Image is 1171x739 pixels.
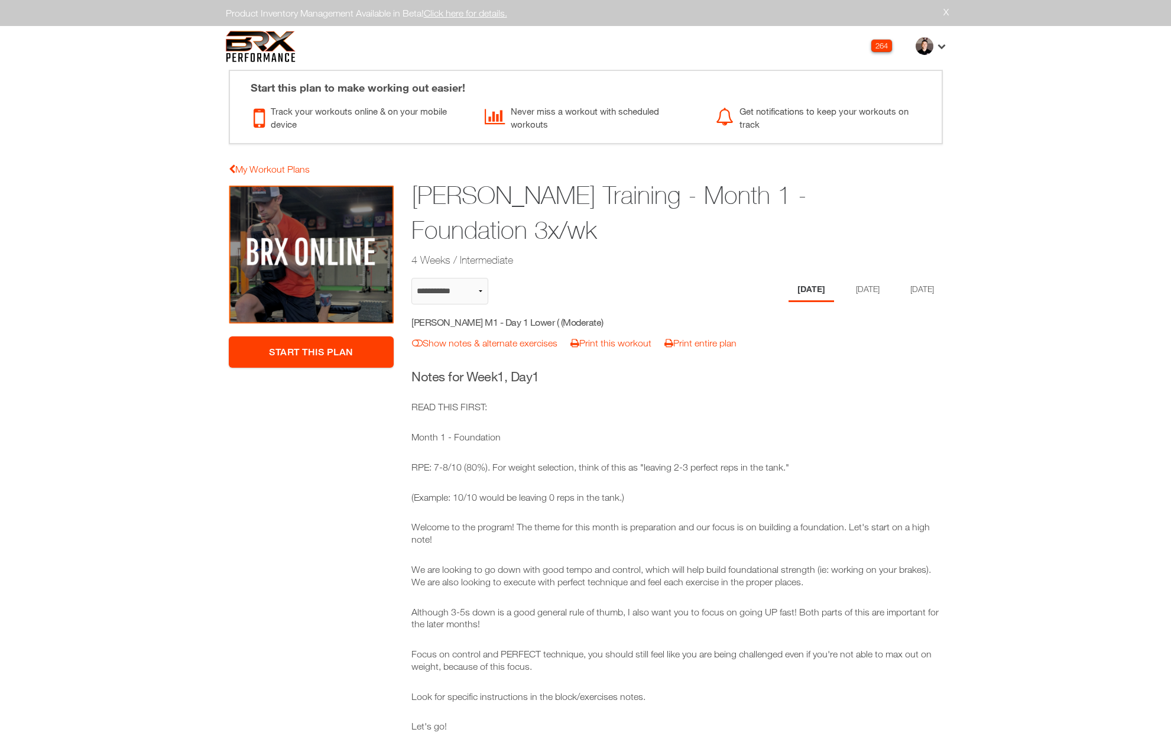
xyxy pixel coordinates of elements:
[485,102,698,131] div: Never miss a workout with scheduled workouts
[871,40,892,52] div: 264
[411,252,851,267] h2: 4 Weeks / Intermediate
[254,102,467,131] div: Track your workouts online & on your mobile device
[229,336,394,368] a: Start This Plan
[229,185,394,325] img: Max Jaeger Training - Month 1 - Foundation 3x/wk
[411,178,851,248] h1: [PERSON_NAME] Training - Month 1 - Foundation 3x/wk
[411,401,943,413] p: READ THIS FIRST:
[411,563,943,588] p: We are looking to go down with good tempo and control, which will help build foundational strengt...
[570,338,651,348] a: Print this workout
[411,521,943,546] p: Welcome to the program! The theme for this month is preparation and our focus is on building a fo...
[411,431,943,443] p: Month 1 - Foundation
[411,691,943,703] p: Look for specific instructions in the block/exercises notes.
[239,71,933,96] div: Start this plan to make working out easier!
[411,316,622,329] h5: [PERSON_NAME] M1 - Day 1 Lower ( (Moderate)
[217,6,955,20] div: Product Inventory Management Available in Beta!
[847,278,888,302] li: Day 2
[716,102,929,131] div: Get notifications to keep your workouts on track
[916,37,933,55] img: thumb.jpg
[411,648,943,673] p: Focus on control and PERFECT technique, you should still feel like you are being challenged even ...
[411,606,943,631] p: Although 3-5s down is a good general rule of thumb, I also want you to focus on going UP fast! Bo...
[789,278,834,302] li: Day 1
[226,31,296,62] img: 6f7da32581c89ca25d665dc3aae533e4f14fe3ef_original.svg
[943,6,949,18] a: X
[411,491,943,504] p: (Example: 10/10 would be leaving 0 reps in the tank.)
[411,720,943,732] p: Let's go!
[497,369,504,384] span: 1
[664,338,737,348] a: Print entire plan
[424,8,507,18] a: Click here for details.
[411,461,943,474] p: RPE: 7-8/10 (80%). For weight selection, think of this as "leaving 2-3 perfect reps in the tank."
[532,369,539,384] span: 1
[412,338,557,348] a: Show notes & alternate exercises
[229,164,310,174] a: My Workout Plans
[411,368,943,386] h3: Notes for Week , Day
[901,278,943,302] li: Day 3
